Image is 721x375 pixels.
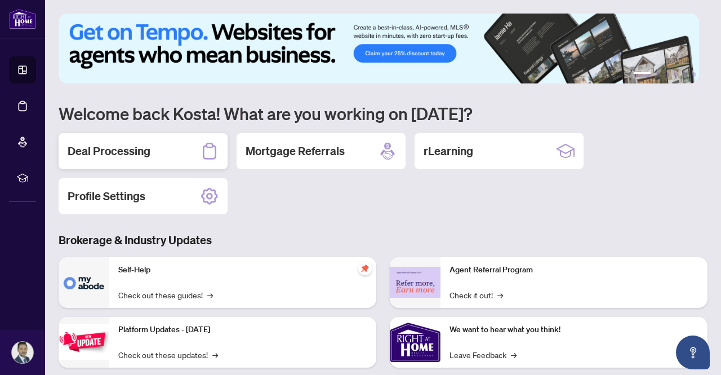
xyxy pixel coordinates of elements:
[9,8,36,29] img: logo
[676,336,710,369] button: Open asap
[59,232,707,248] h3: Brokerage & Industry Updates
[390,317,440,368] img: We want to hear what you think!
[207,289,213,301] span: →
[246,143,345,159] h2: Mortgage Referrals
[59,324,109,360] img: Platform Updates - July 21, 2025
[68,143,150,159] h2: Deal Processing
[59,103,707,124] h1: Welcome back Kosta! What are you working on [DATE]?
[118,264,367,276] p: Self-Help
[683,72,687,77] button: 5
[212,348,218,361] span: →
[674,72,678,77] button: 4
[68,188,145,204] h2: Profile Settings
[449,289,503,301] a: Check it out!→
[511,348,517,361] span: →
[59,14,699,83] img: Slide 0
[656,72,660,77] button: 2
[665,72,669,77] button: 3
[449,348,517,361] a: Leave Feedback→
[633,72,651,77] button: 1
[497,289,503,301] span: →
[118,348,218,361] a: Check out these updates!→
[449,324,698,336] p: We want to hear what you think!
[118,324,367,336] p: Platform Updates - [DATE]
[12,342,33,363] img: Profile Icon
[424,143,473,159] h2: rLearning
[449,264,698,276] p: Agent Referral Program
[358,262,372,275] span: pushpin
[692,72,696,77] button: 6
[118,289,213,301] a: Check out these guides!→
[390,267,440,298] img: Agent Referral Program
[59,257,109,308] img: Self-Help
